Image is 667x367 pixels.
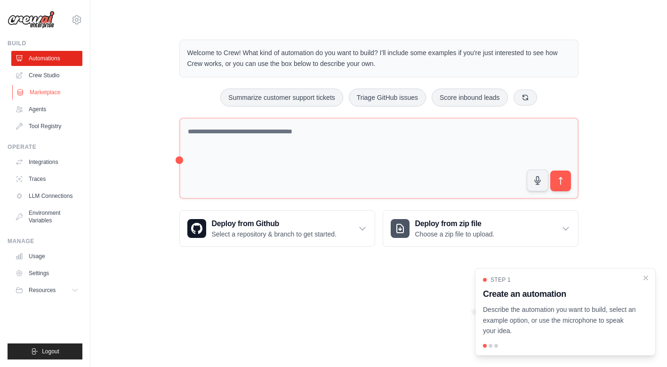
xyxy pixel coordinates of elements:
a: Crew Studio [11,68,82,83]
span: Step 1 [490,276,511,284]
span: Resources [29,286,56,294]
a: Marketplace [12,85,83,100]
img: Logo [8,11,55,29]
button: Triage GitHub issues [349,89,426,106]
a: LLM Connections [11,188,82,204]
button: Summarize customer support tickets [220,89,343,106]
p: Select a repository & branch to get started. [212,229,337,239]
div: Widget de chat [620,322,667,367]
h3: Deploy from zip file [415,218,495,229]
a: Agents [11,102,82,117]
div: Build [8,40,82,47]
iframe: Chat Widget [620,322,667,367]
p: Describe the automation you want to build, select an example option, or use the microphone to spe... [483,304,636,336]
p: Choose a zip file to upload. [415,229,495,239]
h3: Create an automation [483,287,636,301]
button: Score inbound leads [432,89,508,106]
a: Tool Registry [11,119,82,134]
a: Integrations [11,155,82,170]
a: Environment Variables [11,205,82,228]
a: Usage [11,249,82,264]
h3: Deploy from Github [212,218,337,229]
div: Manage [8,237,82,245]
a: Automations [11,51,82,66]
button: Resources [11,283,82,298]
p: Welcome to Crew! What kind of automation do you want to build? I'll include some examples if you'... [187,48,571,69]
div: Operate [8,143,82,151]
button: Close walkthrough [642,274,650,282]
a: Settings [11,266,82,281]
button: Logout [8,343,82,359]
span: Logout [42,348,59,355]
a: Traces [11,171,82,187]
